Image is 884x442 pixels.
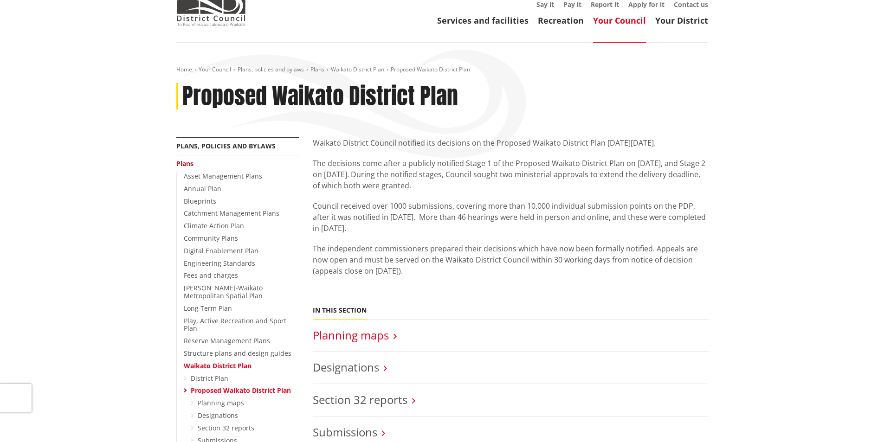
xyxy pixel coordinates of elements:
a: Home [176,65,192,73]
a: Section 32 reports [198,423,254,432]
a: Waikato District Plan [331,65,384,73]
a: Play, Active Recreation and Sport Plan [184,316,286,333]
a: Waikato District Plan [184,361,252,370]
a: Catchment Management Plans [184,209,279,218]
p: The decisions come after a publicly notified Stage 1 of the Proposed Waikato District Plan on [DA... [313,158,708,191]
a: Recreation [538,15,584,26]
a: [PERSON_NAME]-Waikato Metropolitan Spatial Plan [184,283,263,300]
p: Waikato District Council notified its decisions on the Proposed Waikato District Plan [DATE][DATE]. [313,137,708,148]
a: Section 32 reports [313,392,407,407]
p: The independent commissioners prepared their decisions which have now been formally notified. App... [313,243,708,276]
a: Reserve Management Plans [184,336,270,345]
a: Plans [176,159,194,168]
span: Proposed Waikato District Plan [391,65,470,73]
a: Proposed Waikato District Plan [191,386,291,395]
a: Your Council [593,15,646,26]
iframe: Messenger Launcher [841,403,875,436]
a: Plans, policies and bylaws [176,141,276,150]
a: Plans, policies and bylaws [238,65,304,73]
a: Structure plans and design guides [184,349,291,358]
a: Long Term Plan [184,304,232,313]
a: Planning maps [313,327,389,343]
a: District Plan [191,374,228,383]
a: Submissions [313,424,377,440]
a: Asset Management Plans [184,172,262,180]
a: Your District [655,15,708,26]
a: Services and facilities [437,15,529,26]
a: Community Plans [184,234,238,243]
h1: Proposed Waikato District Plan [182,83,458,110]
p: Council received over 1000 submissions, covering more than 10,000 individual submission points on... [313,200,708,234]
a: Designations [313,359,379,375]
a: Designations [198,411,238,420]
h5: In this section [313,307,367,314]
a: Your Council [199,65,231,73]
a: Fees and charges [184,271,238,280]
a: Planning maps [198,398,244,407]
a: Digital Enablement Plan [184,246,258,255]
a: Blueprints [184,197,216,205]
a: Annual Plan [184,184,221,193]
a: Engineering Standards [184,259,255,268]
a: Climate Action Plan [184,221,244,230]
nav: breadcrumb [176,66,708,74]
a: Plans [310,65,324,73]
